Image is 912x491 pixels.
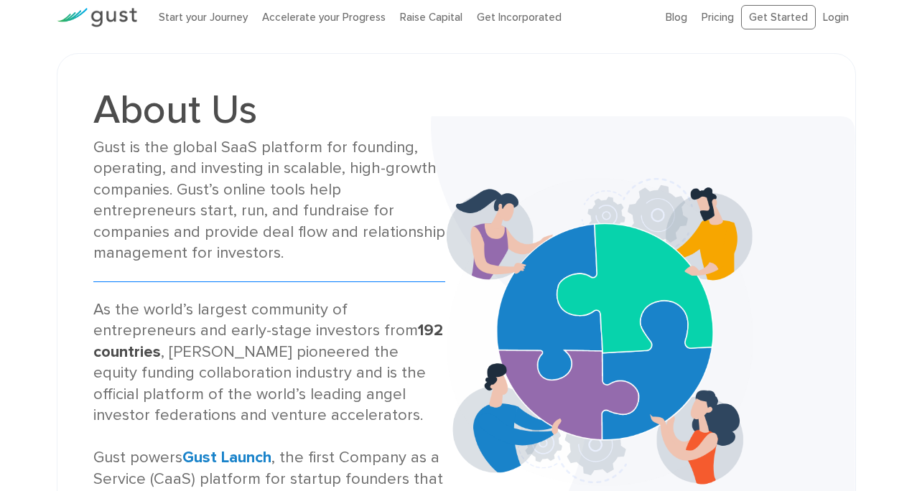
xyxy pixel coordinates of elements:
a: Pricing [702,11,734,24]
div: Gust is the global SaaS platform for founding, operating, and investing in scalable, high-growth ... [93,137,446,264]
a: Get Incorporated [477,11,562,24]
img: Gust Logo [57,8,137,27]
h1: About Us [93,90,446,130]
a: Gust Launch [182,448,271,467]
a: Blog [666,11,687,24]
a: Accelerate your Progress [262,11,386,24]
a: Login [823,11,849,24]
strong: 192 countries [93,321,443,360]
a: Start your Journey [159,11,248,24]
a: Get Started [741,5,816,30]
a: Raise Capital [400,11,462,24]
